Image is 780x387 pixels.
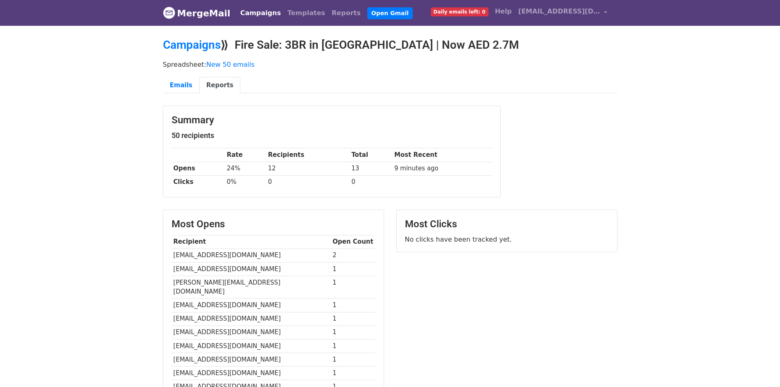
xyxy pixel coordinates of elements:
[163,77,199,94] a: Emails
[349,162,392,175] td: 13
[492,3,515,20] a: Help
[284,5,328,21] a: Templates
[367,7,413,19] a: Open Gmail
[172,326,331,339] td: [EMAIL_ADDRESS][DOMAIN_NAME]
[331,339,375,353] td: 1
[172,114,492,126] h3: Summary
[172,312,331,326] td: [EMAIL_ADDRESS][DOMAIN_NAME]
[392,148,492,162] th: Most Recent
[172,131,492,140] h5: 50 recipients
[331,366,375,380] td: 1
[331,326,375,339] td: 1
[431,7,488,16] span: Daily emails left: 0
[172,162,225,175] th: Opens
[331,262,375,276] td: 1
[518,7,600,16] span: [EMAIL_ADDRESS][DOMAIN_NAME]
[172,339,331,353] td: [EMAIL_ADDRESS][DOMAIN_NAME]
[172,235,331,249] th: Recipient
[331,353,375,366] td: 1
[172,299,331,312] td: [EMAIL_ADDRESS][DOMAIN_NAME]
[266,148,350,162] th: Recipients
[427,3,492,20] a: Daily emails left: 0
[172,353,331,366] td: [EMAIL_ADDRESS][DOMAIN_NAME]
[172,249,331,262] td: [EMAIL_ADDRESS][DOMAIN_NAME]
[172,175,225,189] th: Clicks
[515,3,611,23] a: [EMAIL_ADDRESS][DOMAIN_NAME]
[172,262,331,276] td: [EMAIL_ADDRESS][DOMAIN_NAME]
[163,5,231,22] a: MergeMail
[349,175,392,189] td: 0
[266,175,350,189] td: 0
[163,38,617,52] h2: ⟫ Fire Sale: 3BR in [GEOGRAPHIC_DATA] | Now AED 2.7M
[405,218,609,230] h3: Most Clicks
[172,218,375,230] h3: Most Opens
[225,175,266,189] td: 0%
[225,148,266,162] th: Rate
[331,299,375,312] td: 1
[266,162,350,175] td: 12
[199,77,240,94] a: Reports
[405,235,609,244] p: No clicks have been tracked yet.
[206,61,255,68] a: New 50 emails
[328,5,364,21] a: Reports
[331,276,375,299] td: 1
[331,249,375,262] td: 2
[163,38,221,52] a: Campaigns
[225,162,266,175] td: 24%
[163,60,617,69] p: Spreadsheet:
[331,312,375,326] td: 1
[237,5,284,21] a: Campaigns
[392,162,492,175] td: 9 minutes ago
[331,235,375,249] th: Open Count
[163,7,175,19] img: MergeMail logo
[172,366,331,380] td: [EMAIL_ADDRESS][DOMAIN_NAME]
[172,276,331,299] td: [PERSON_NAME][EMAIL_ADDRESS][DOMAIN_NAME]
[349,148,392,162] th: Total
